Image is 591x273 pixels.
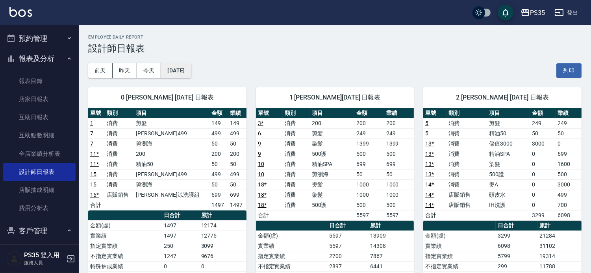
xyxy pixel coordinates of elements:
[447,159,487,169] td: 消費
[423,241,496,251] td: 實業績
[256,251,327,261] td: 指定實業績
[283,128,310,138] td: 消費
[310,190,354,200] td: 染髮
[310,159,354,169] td: 精油SPA
[354,179,384,190] td: 1000
[162,210,199,221] th: 日合計
[88,220,162,231] td: 金額(虛)
[105,108,134,118] th: 類別
[134,108,209,118] th: 項目
[310,138,354,149] td: 染髮
[384,128,414,138] td: 249
[556,128,582,138] td: 50
[3,221,76,241] button: 客戶管理
[134,190,209,200] td: [PERSON_NAME]涼洗護組
[384,179,414,190] td: 1000
[88,35,582,40] h2: Employee Daily Report
[530,200,556,210] td: 0
[209,159,228,169] td: 50
[551,6,582,20] button: 登出
[530,210,556,220] td: 3299
[447,200,487,210] td: 店販銷售
[199,261,246,271] td: 0
[530,159,556,169] td: 0
[256,108,283,118] th: 單號
[199,251,246,261] td: 9676
[105,190,134,200] td: 店販銷售
[3,48,76,69] button: 報表及分析
[90,120,93,126] a: 1
[447,108,487,118] th: 類別
[423,210,446,220] td: 合計
[530,169,556,179] td: 0
[530,179,556,190] td: 0
[384,138,414,149] td: 1399
[354,138,384,149] td: 1399
[487,159,530,169] td: 染髮
[228,179,246,190] td: 50
[258,151,261,157] a: 9
[447,169,487,179] td: 消費
[3,145,76,163] a: 全店業績分析表
[209,118,228,128] td: 149
[384,190,414,200] td: 1000
[258,171,264,177] a: 10
[447,118,487,128] td: 消費
[327,251,368,261] td: 2700
[162,261,199,271] td: 0
[423,261,496,271] td: 不指定實業績
[283,138,310,149] td: 消費
[88,63,113,78] button: 前天
[209,190,228,200] td: 699
[199,220,246,231] td: 12174
[556,190,582,200] td: 499
[354,169,384,179] td: 50
[3,28,76,49] button: 預約管理
[310,200,354,210] td: 500護
[530,128,556,138] td: 50
[105,128,134,138] td: 消費
[6,251,22,267] img: Person
[487,190,530,200] td: 頭皮水
[310,149,354,159] td: 500護
[3,90,76,108] a: 店家日報表
[90,130,93,136] a: 7
[199,210,246,221] th: 累計
[283,149,310,159] td: 消費
[487,200,530,210] td: IH洗護
[556,210,582,220] td: 6098
[3,199,76,217] a: 費用分析表
[556,108,582,118] th: 業績
[384,169,414,179] td: 50
[209,169,228,179] td: 499
[496,221,537,231] th: 日合計
[530,149,556,159] td: 0
[368,251,414,261] td: 7867
[3,244,76,262] a: 客戶列表
[134,128,209,138] td: [PERSON_NAME]499
[487,138,530,149] td: 儲值3000
[310,169,354,179] td: 剪瀏海
[209,179,228,190] td: 50
[384,108,414,118] th: 業績
[447,149,487,159] td: 消費
[496,251,537,261] td: 5799
[556,179,582,190] td: 3000
[447,190,487,200] td: 店販銷售
[498,5,513,20] button: save
[354,190,384,200] td: 1000
[537,241,582,251] td: 31102
[228,190,246,200] td: 699
[530,108,556,118] th: 金額
[134,179,209,190] td: 剪瀏海
[487,179,530,190] td: 燙A
[209,138,228,149] td: 50
[556,149,582,159] td: 699
[265,94,405,101] span: 1 [PERSON_NAME][DATE] 日報表
[556,118,582,128] td: 249
[3,126,76,144] a: 互助點數明細
[447,138,487,149] td: 消費
[162,231,199,241] td: 1497
[98,94,237,101] span: 0 [PERSON_NAME] [DATE] 日報表
[113,63,137,78] button: 昨天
